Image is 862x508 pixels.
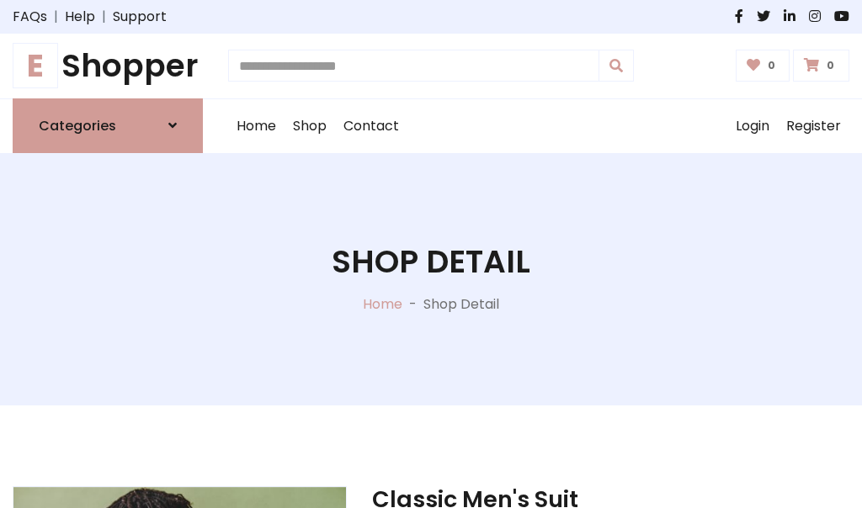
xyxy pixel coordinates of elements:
[332,243,530,281] h1: Shop Detail
[13,43,58,88] span: E
[793,50,849,82] a: 0
[402,294,423,315] p: -
[39,118,116,134] h6: Categories
[228,99,285,153] a: Home
[363,294,402,314] a: Home
[822,58,838,73] span: 0
[335,99,407,153] a: Contact
[13,98,203,153] a: Categories
[764,58,780,73] span: 0
[423,294,499,315] p: Shop Detail
[65,7,95,27] a: Help
[13,47,203,85] a: EShopper
[47,7,65,27] span: |
[736,50,790,82] a: 0
[13,47,203,85] h1: Shopper
[778,99,849,153] a: Register
[95,7,113,27] span: |
[285,99,335,153] a: Shop
[727,99,778,153] a: Login
[113,7,167,27] a: Support
[13,7,47,27] a: FAQs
